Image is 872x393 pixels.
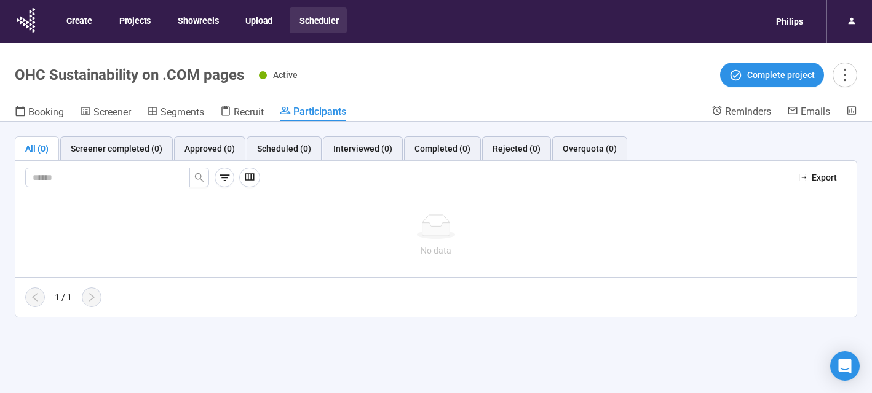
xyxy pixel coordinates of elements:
span: Emails [801,106,830,117]
div: Approved (0) [184,142,235,155]
span: Participants [293,106,346,117]
div: Screener completed (0) [71,142,162,155]
button: Showreels [168,7,227,33]
span: export [798,173,807,182]
button: Complete project [720,63,824,87]
span: Recruit [234,106,264,118]
a: Participants [280,105,346,121]
span: Export [812,171,837,184]
div: All (0) [25,142,49,155]
button: Projects [109,7,159,33]
div: Overquota (0) [563,142,617,155]
button: left [25,287,45,307]
span: right [87,292,97,302]
div: 1 / 1 [55,290,72,304]
a: Screener [80,105,131,121]
div: Rejected (0) [493,142,541,155]
span: Reminders [725,106,771,117]
div: Philips [769,10,811,33]
span: Screener [93,106,131,118]
span: left [30,292,40,302]
span: Segments [161,106,204,118]
div: Completed (0) [414,142,470,155]
span: more [836,66,853,83]
a: Booking [15,105,64,121]
span: Active [273,70,298,80]
button: Scheduler [290,7,347,33]
div: Open Intercom Messenger [830,351,860,381]
button: search [189,168,209,187]
span: Complete project [747,68,815,82]
button: right [82,287,101,307]
h1: OHC Sustainability on .COM pages [15,66,244,84]
a: Emails [787,105,830,120]
a: Reminders [711,105,771,120]
a: Recruit [220,105,264,121]
button: Upload [236,7,281,33]
div: Scheduled (0) [257,142,311,155]
span: Booking [28,106,64,118]
div: No data [30,244,842,257]
div: Interviewed (0) [333,142,392,155]
button: more [833,63,857,87]
span: search [194,173,204,182]
a: Segments [147,105,204,121]
button: Create [57,7,101,33]
button: exportExport [788,168,847,187]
